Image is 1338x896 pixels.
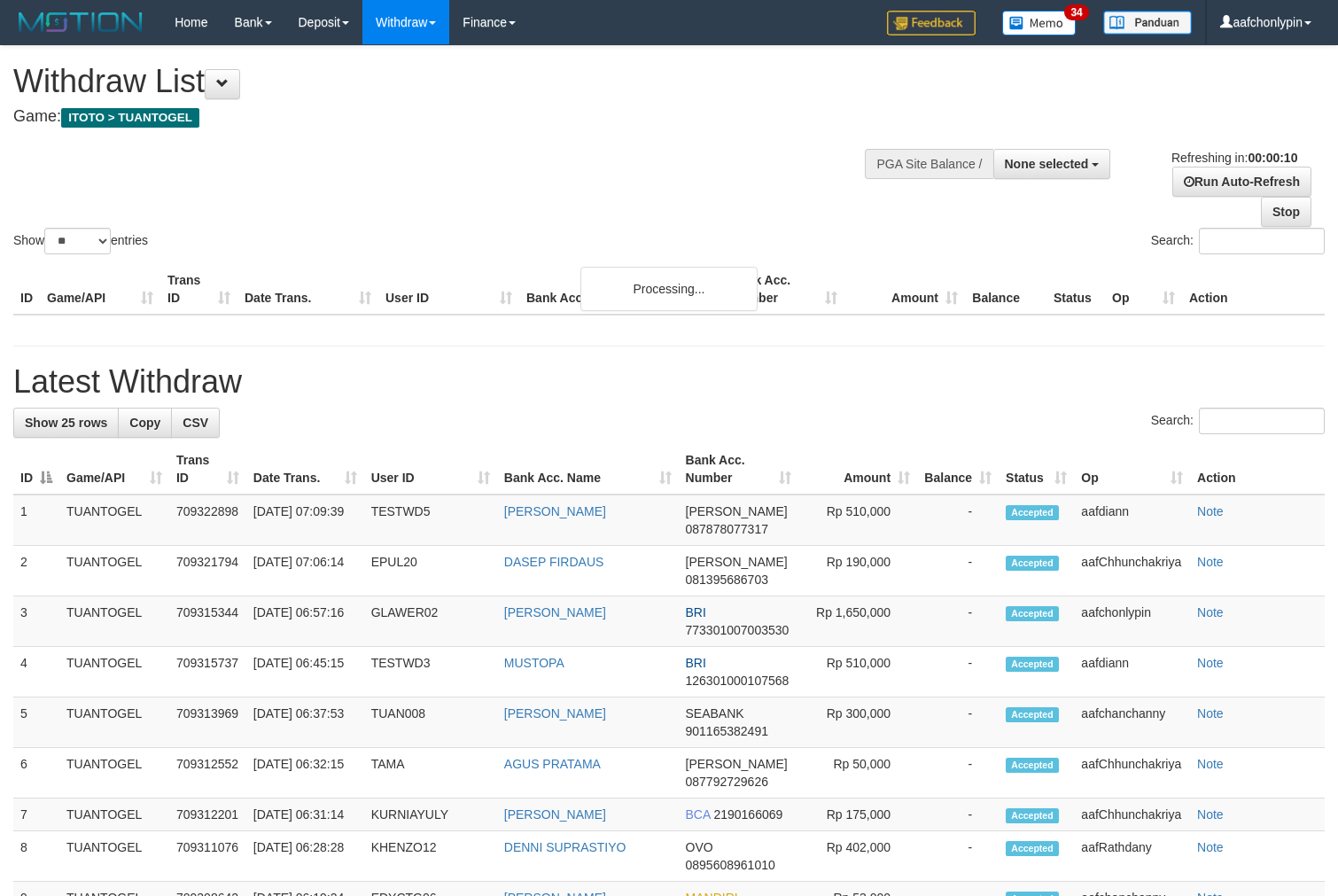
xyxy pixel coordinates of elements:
[1197,807,1224,822] a: Note
[364,495,497,546] td: TESTWD5
[13,108,875,126] h4: Game:
[246,444,364,495] th: Date Trans.: activate to sort column ascending
[1197,605,1224,619] a: Note
[504,757,601,771] a: AGUS PRATAMA
[1197,706,1224,721] a: Note
[1074,831,1190,882] td: aafRathdany
[1074,799,1190,831] td: aafChhunchakriya
[237,264,378,315] th: Date Trans.
[169,546,246,596] td: 709321794
[169,799,246,831] td: 709312201
[713,807,782,822] span: Copy 2190166069 to clipboard
[13,444,59,495] th: ID: activate to sort column descending
[61,108,199,128] span: ITOTO > TUANTOGEL
[13,647,59,697] td: 4
[504,807,606,822] a: [PERSON_NAME]
[59,799,169,831] td: TUANTOGEL
[917,647,999,697] td: -
[686,656,706,670] span: BRI
[686,775,768,789] span: Copy 087792729626 to clipboard
[1074,444,1190,495] th: Op: activate to sort column ascending
[798,546,917,596] td: Rp 190,000
[497,444,679,495] th: Bank Acc. Name: activate to sort column ascending
[504,504,606,518] a: [PERSON_NAME]
[798,697,917,748] td: Rp 300,000
[1006,606,1059,621] span: Accepted
[965,264,1046,315] th: Balance
[169,697,246,748] td: 709313969
[686,605,706,619] span: BRI
[13,408,119,438] a: Show 25 rows
[44,228,111,254] select: Showentries
[169,647,246,697] td: 709315737
[1074,697,1190,748] td: aafchanchanny
[1190,444,1325,495] th: Action
[169,831,246,882] td: 709311076
[1197,555,1224,569] a: Note
[160,264,237,315] th: Trans ID
[798,647,917,697] td: Rp 510,000
[246,697,364,748] td: [DATE] 06:37:53
[1074,647,1190,697] td: aafdiann
[686,522,768,536] span: Copy 087878077317 to clipboard
[13,264,40,315] th: ID
[59,444,169,495] th: Game/API: activate to sort column ascending
[686,573,768,587] span: Copy 081395686703 to clipboard
[364,697,497,748] td: TUAN008
[364,748,497,799] td: TAMA
[1064,4,1088,20] span: 34
[999,444,1074,495] th: Status: activate to sort column ascending
[1151,408,1325,434] label: Search:
[1197,757,1224,771] a: Note
[169,444,246,495] th: Trans ID: activate to sort column ascending
[13,9,148,35] img: MOTION_logo.png
[59,831,169,882] td: TUANTOGEL
[686,674,790,688] span: Copy 126301000107568 to clipboard
[59,748,169,799] td: TUANTOGEL
[364,799,497,831] td: KURNIAYULY
[798,444,917,495] th: Amount: activate to sort column ascending
[13,64,875,99] h1: Withdraw List
[364,647,497,697] td: TESTWD3
[1103,11,1192,35] img: panduan.png
[171,408,220,438] a: CSV
[917,831,999,882] td: -
[13,228,148,254] label: Show entries
[13,495,59,546] td: 1
[686,555,788,569] span: [PERSON_NAME]
[246,799,364,831] td: [DATE] 06:31:14
[246,546,364,596] td: [DATE] 07:06:14
[686,706,744,721] span: SEABANK
[844,264,965,315] th: Amount
[364,596,497,647] td: GLAWER02
[679,444,799,495] th: Bank Acc. Number: activate to sort column ascending
[13,799,59,831] td: 7
[1006,808,1059,823] span: Accepted
[13,697,59,748] td: 5
[1171,151,1297,165] span: Refreshing in:
[1005,157,1089,171] span: None selected
[1006,657,1059,672] span: Accepted
[865,149,992,179] div: PGA Site Balance /
[1182,264,1325,315] th: Action
[13,546,59,596] td: 2
[724,264,844,315] th: Bank Acc. Number
[504,840,626,854] a: DENNI SUPRASTIYO
[1199,228,1325,254] input: Search:
[504,706,606,721] a: [PERSON_NAME]
[1074,748,1190,799] td: aafChhunchakriya
[519,264,724,315] th: Bank Acc. Name
[686,757,788,771] span: [PERSON_NAME]
[917,596,999,647] td: -
[1151,228,1325,254] label: Search:
[118,408,172,438] a: Copy
[1105,264,1182,315] th: Op
[40,264,160,315] th: Game/API
[1006,707,1059,722] span: Accepted
[917,444,999,495] th: Balance: activate to sort column ascending
[1172,167,1311,197] a: Run Auto-Refresh
[686,807,711,822] span: BCA
[246,495,364,546] td: [DATE] 07:09:39
[798,748,917,799] td: Rp 50,000
[504,656,564,670] a: MUSTOPA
